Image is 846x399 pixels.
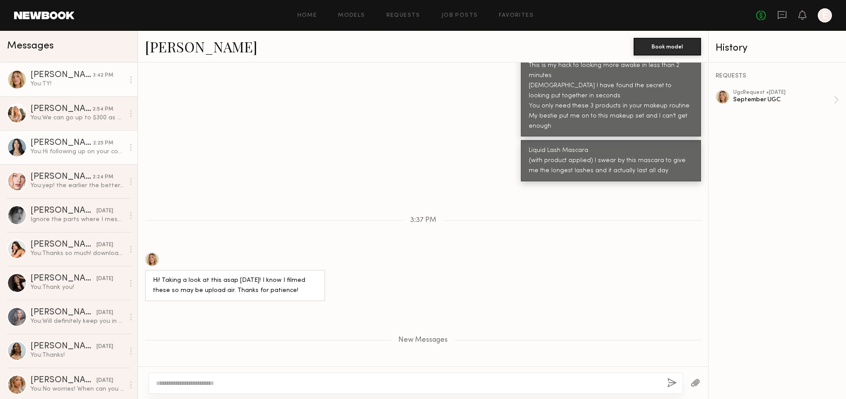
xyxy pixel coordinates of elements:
div: [PERSON_NAME] [30,173,93,181]
div: [DATE] [96,275,113,283]
a: Requests [386,13,420,18]
div: [PERSON_NAME] [30,105,93,114]
div: [DATE] [96,309,113,317]
a: Models [338,13,365,18]
div: Hooks while holding all 3 products: This is the Thrive Causemetics 3 Step Signature Eye bundle If... [529,10,693,131]
div: [PERSON_NAME] [30,139,93,148]
a: ugcRequest •[DATE]September UGC [733,90,839,110]
a: [PERSON_NAME] [145,37,257,56]
div: You: TY! [30,80,124,88]
div: 2:54 PM [93,105,113,114]
div: You: Hi following up on your content! [30,148,124,156]
div: [PERSON_NAME] [30,342,96,351]
div: 2:24 PM [93,173,113,181]
div: History [716,43,839,53]
span: New Messages [398,336,448,344]
div: September UGC [733,96,834,104]
div: You: We can go up to $300 as most of the content isnt used past a few months but we do ask for us... [30,114,124,122]
a: Job Posts [442,13,478,18]
a: E [818,8,832,22]
div: [PERSON_NAME] [30,274,96,283]
div: You: Thanks! [30,351,124,359]
a: Favorites [499,13,534,18]
div: Ignore the parts where I mess up the gel Lolol but wanted to give you guys the full clips in case... [30,215,124,224]
div: You: No worries! When can you deliver the content? I'll make note on my end [30,385,124,393]
button: Book model [634,38,701,55]
span: Messages [7,41,54,51]
div: [DATE] [96,241,113,249]
a: Home [297,13,317,18]
div: [DATE] [96,207,113,215]
div: Hi! Taking a look at this asap [DATE]! I know I filmed these so may be upload air. Thanks for pat... [153,276,317,296]
div: [PERSON_NAME] [30,207,96,215]
div: 3:42 PM [93,71,113,80]
div: [PERSON_NAME] [30,308,96,317]
div: [PERSON_NAME] [30,71,93,80]
div: [PERSON_NAME] [30,376,96,385]
a: Book model [634,42,701,50]
div: Liquid Lash Mascara (with product applied) I swear by this mascara to give me the longest lashes ... [529,146,693,176]
div: You: Will definitely keep you in mind :) [30,317,124,325]
div: [DATE] [96,343,113,351]
div: REQUESTS [716,73,839,79]
div: 2:25 PM [93,139,113,148]
span: 3:37 PM [410,217,436,224]
div: [PERSON_NAME] [30,240,96,249]
div: You: Thank you! [30,283,124,292]
div: You: Thanks so much! downloading now :) [30,249,124,258]
div: You: yep! the earlier the better, thanks! [30,181,124,190]
div: [DATE] [96,377,113,385]
div: ugc Request • [DATE] [733,90,834,96]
